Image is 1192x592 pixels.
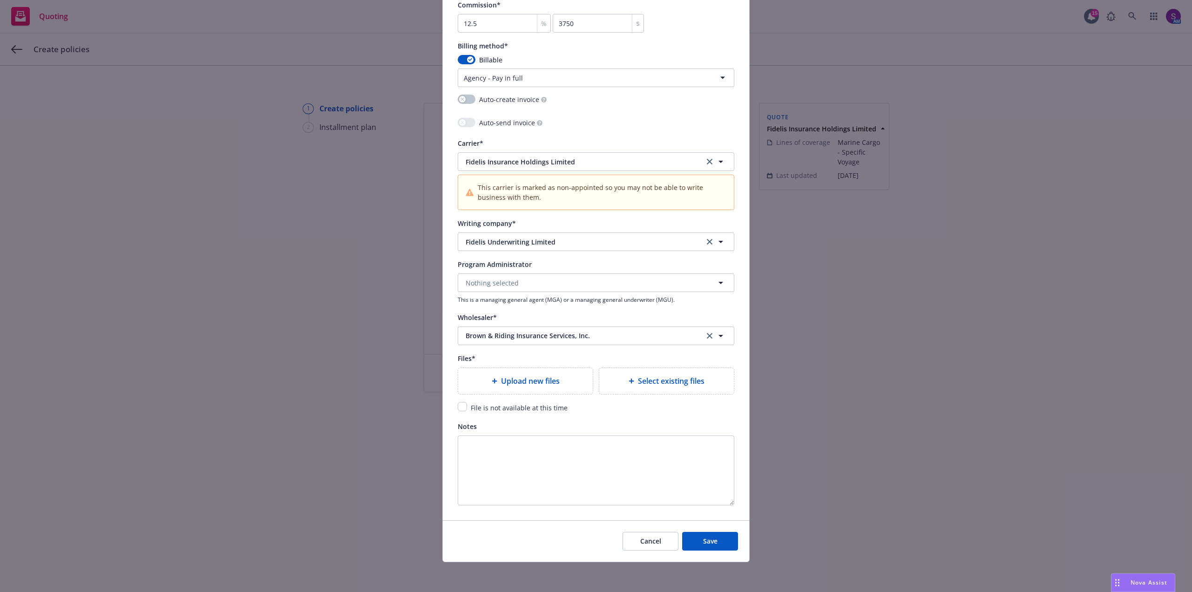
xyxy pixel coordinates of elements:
[623,532,678,551] button: Cancel
[458,41,508,50] span: Billing method*
[638,375,704,387] span: Select existing files
[636,19,640,28] span: $
[703,537,718,545] span: Save
[478,183,726,202] span: This carrier is marked as non-appointed so you may not be able to write business with them.
[541,19,547,28] span: %
[458,273,734,292] button: Nothing selected
[466,278,519,288] span: Nothing selected
[704,236,715,247] a: clear selection
[471,403,568,412] span: File is not available at this time
[458,313,497,322] span: Wholesaler*
[458,152,734,171] button: Fidelis Insurance Holdings Limitedclear selection
[479,95,539,104] span: Auto-create invoice
[1131,578,1167,586] span: Nova Assist
[1111,573,1175,592] button: Nova Assist
[479,118,535,128] span: Auto-send invoice
[458,219,516,228] span: Writing company*
[458,327,734,345] button: Brown & Riding Insurance Services, Inc.clear selection
[458,0,501,9] span: Commission*
[458,367,593,395] div: Upload new files
[704,330,715,341] a: clear selection
[466,157,690,167] span: Fidelis Insurance Holdings Limited
[640,537,661,545] span: Cancel
[466,331,690,340] span: Brown & Riding Insurance Services, Inc.
[458,232,734,251] button: Fidelis Underwriting Limitedclear selection
[682,532,738,551] button: Save
[458,296,734,304] span: This is a managing general agent (MGA) or a managing general underwriter (MGU).
[466,237,690,247] span: Fidelis Underwriting Limited
[458,260,532,269] span: Program Administrator
[458,354,475,363] span: Files*
[501,375,560,387] span: Upload new files
[458,422,477,431] span: Notes
[704,156,715,167] a: clear selection
[599,367,734,395] div: Select existing files
[1111,574,1123,592] div: Drag to move
[458,139,483,148] span: Carrier*
[458,55,734,65] div: Billable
